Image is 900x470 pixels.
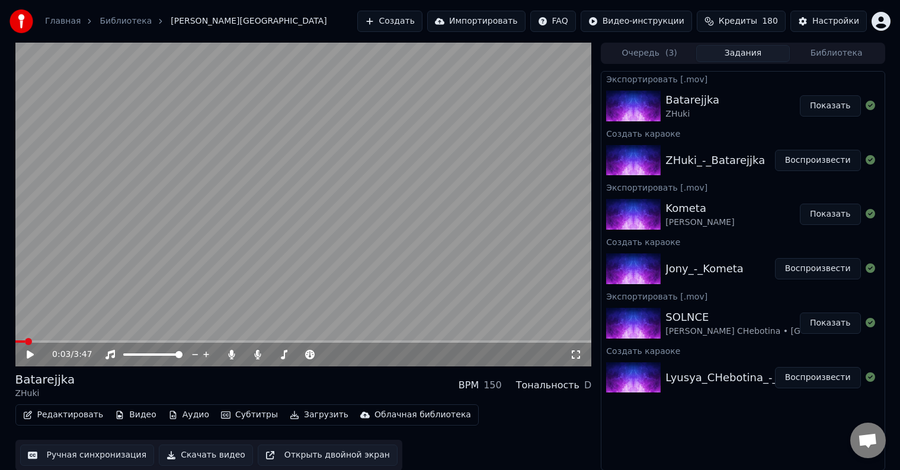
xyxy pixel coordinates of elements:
[584,378,591,392] div: D
[812,15,859,27] div: Настройки
[427,11,526,32] button: Импортировать
[665,92,719,108] div: Batarejjka
[790,11,867,32] button: Настройки
[601,343,884,358] div: Создать караоке
[601,180,884,194] div: Экспортировать [.mov]
[775,367,861,388] button: Воспроизвести
[665,47,677,59] span: ( 3 )
[800,313,861,334] button: Показать
[258,445,398,466] button: Открыть двойной экран
[775,258,861,279] button: Воспроизвести
[20,445,155,466] button: Ручная синхронизация
[45,15,327,27] nav: breadcrumb
[775,150,861,171] button: Воспроизвести
[285,407,353,423] button: Загрузить
[530,11,576,32] button: FAQ
[159,445,253,466] button: Скачать видео
[15,388,75,400] div: ZHuki
[601,289,884,303] div: Экспортировать [.mov]
[483,378,502,392] div: 150
[357,11,422,32] button: Создать
[516,378,579,392] div: Тональность
[374,409,471,421] div: Облачная библиотека
[9,9,33,33] img: youka
[665,200,734,217] div: Kometa
[697,11,786,32] button: Кредиты180
[762,15,778,27] span: 180
[45,15,81,27] a: Главная
[790,45,883,62] button: Библиотека
[52,349,81,360] div: /
[171,15,326,27] span: [PERSON_NAME][GEOGRAPHIC_DATA]
[216,407,283,423] button: Субтитры
[52,349,71,360] span: 0:03
[665,152,765,169] div: ZHuki_-_Batarejjka
[850,423,886,458] div: Открытый чат
[665,108,719,120] div: ZHuki
[665,217,734,228] div: [PERSON_NAME]
[601,234,884,249] div: Создать караоке
[800,95,861,117] button: Показать
[110,407,161,423] button: Видео
[800,204,861,225] button: Показать
[601,72,884,86] div: Экспортировать [.mov]
[100,15,152,27] a: Библиотека
[601,126,884,140] div: Создать караоке
[719,15,757,27] span: Кредиты
[15,371,75,388] div: Batarejjka
[18,407,108,423] button: Редактировать
[665,369,874,386] div: Lyusya_CHebotina_-_SOLNCE_MONAKO
[696,45,790,62] button: Задания
[164,407,214,423] button: Аудио
[665,260,744,277] div: Jony_-_Kometa
[665,309,877,326] div: SOLNCE
[603,45,696,62] button: Очередь
[459,378,479,392] div: BPM
[73,349,92,360] span: 3:47
[581,11,692,32] button: Видео-инструкции
[665,326,877,337] div: [PERSON_NAME] CHebotina • [GEOGRAPHIC_DATA]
